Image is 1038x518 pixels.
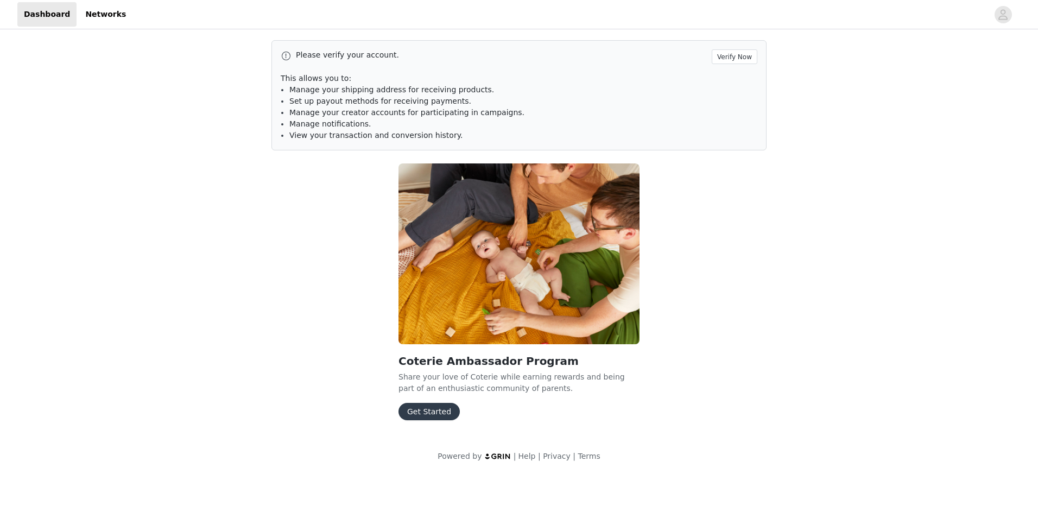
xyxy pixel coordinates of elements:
[17,2,77,27] a: Dashboard
[538,452,541,460] span: |
[398,371,640,394] p: Share your love of Coterie while earning rewards and being part of an enthusiastic community of p...
[484,453,511,460] img: logo
[573,452,575,460] span: |
[998,6,1008,23] div: avatar
[518,452,536,460] a: Help
[289,108,524,117] span: Manage your creator accounts for participating in campaigns.
[543,452,571,460] a: Privacy
[578,452,600,460] a: Terms
[289,97,471,105] span: Set up payout methods for receiving payments.
[712,49,757,64] button: Verify Now
[398,403,460,420] button: Get Started
[79,2,132,27] a: Networks
[289,131,463,140] span: View your transaction and conversion history.
[398,353,640,369] h2: Coterie Ambassador Program
[281,73,757,84] p: This allows you to:
[398,163,640,344] img: Coterie
[438,452,482,460] span: Powered by
[296,49,707,61] p: Please verify your account.
[289,85,494,94] span: Manage your shipping address for receiving products.
[289,119,371,128] span: Manage notifications.
[514,452,516,460] span: |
